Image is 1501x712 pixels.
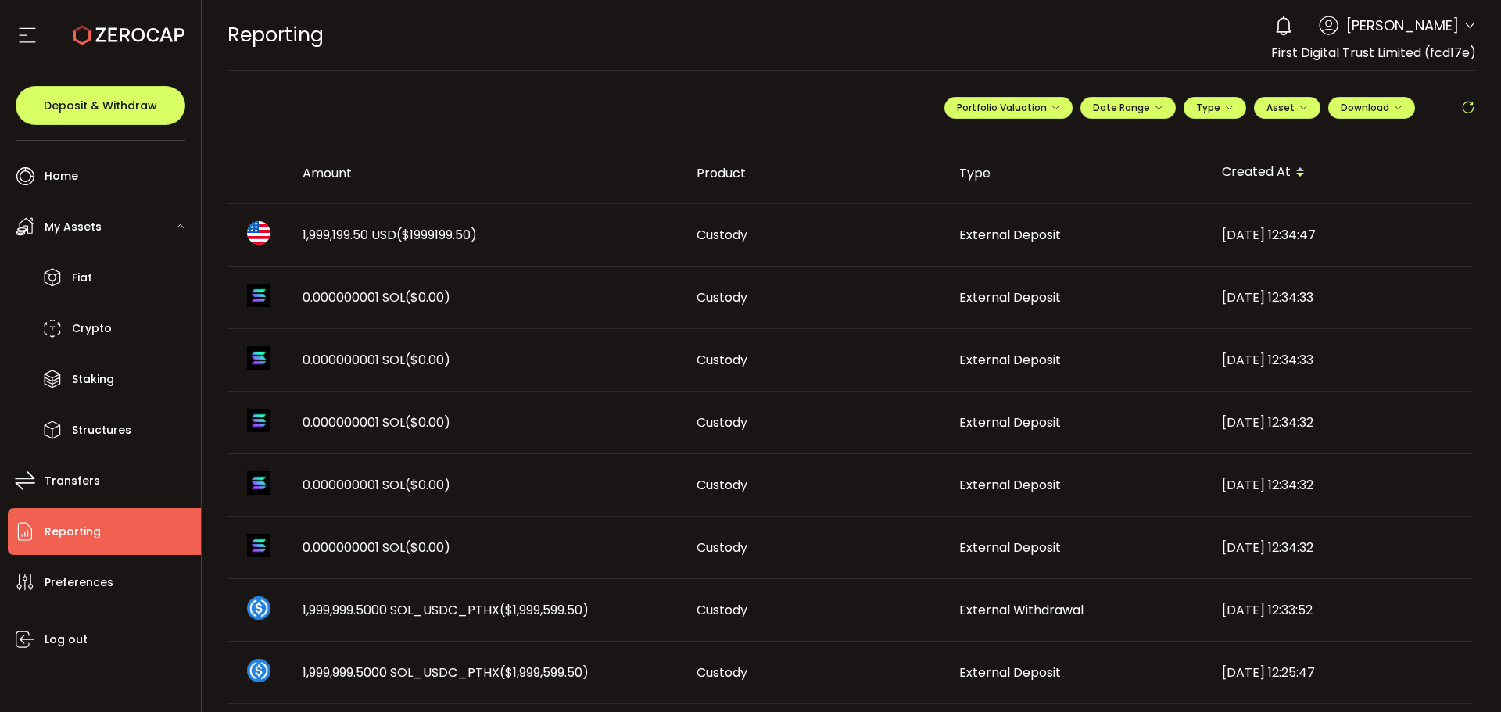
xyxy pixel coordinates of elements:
span: External Deposit [959,538,1061,556]
span: External Deposit [959,413,1061,431]
button: Type [1184,97,1246,119]
span: 1,999,999.5000 SOL_USDC_PTHX [303,601,589,619]
span: Staking [72,368,114,391]
span: Download [1341,101,1402,114]
span: Deposit & Withdraw [44,100,157,111]
img: sol_portfolio.png [247,409,270,432]
div: Type [947,164,1209,182]
iframe: Chat Widget [1423,637,1501,712]
span: ($1,999,599.50) [500,664,589,682]
span: ($0.00) [405,413,450,431]
span: 0.000000001 SOL [303,538,450,556]
span: ($0.00) [405,288,450,306]
div: [DATE] 12:34:32 [1209,476,1472,494]
span: Custody [697,476,747,494]
span: Crypto [72,317,112,340]
div: [DATE] 12:34:32 [1209,413,1472,431]
img: sol_portfolio.png [247,471,270,495]
button: Deposit & Withdraw [16,86,185,125]
div: [DATE] 12:34:32 [1209,538,1472,556]
span: ($0.00) [405,538,450,556]
div: Created At [1209,159,1472,186]
img: sol_portfolio.png [247,284,270,307]
div: [DATE] 12:34:33 [1209,351,1472,369]
span: ($1,999,599.50) [500,601,589,619]
span: Reporting [227,21,324,48]
span: 0.000000001 SOL [303,476,450,494]
span: Custody [697,538,747,556]
span: Custody [697,226,747,244]
span: External Deposit [959,288,1061,306]
span: ($1999199.50) [396,226,477,244]
span: Type [1196,101,1234,114]
span: 0.000000001 SOL [303,413,450,431]
button: Asset [1254,97,1320,119]
span: External Deposit [959,476,1061,494]
span: Custody [697,601,747,619]
span: External Withdrawal [959,601,1084,619]
img: usd_portfolio.svg [247,221,270,245]
span: Asset [1266,101,1295,114]
span: External Deposit [959,351,1061,369]
span: Reporting [45,521,101,543]
button: Download [1328,97,1415,119]
div: [DATE] 12:33:52 [1209,601,1472,619]
span: First Digital Trust Limited (fcd17e) [1271,44,1476,62]
span: [PERSON_NAME] [1346,15,1459,36]
span: External Deposit [959,226,1061,244]
img: sol_portfolio.png [247,534,270,557]
div: Product [684,164,947,182]
span: Home [45,165,78,188]
div: [DATE] 12:34:33 [1209,288,1472,306]
span: Preferences [45,571,113,594]
div: [DATE] 12:34:47 [1209,226,1472,244]
span: Custody [697,351,747,369]
span: ($0.00) [405,476,450,494]
span: Portfolio Valuation [957,101,1060,114]
div: Amount [290,164,684,182]
span: Custody [697,664,747,682]
span: Log out [45,628,88,651]
button: Portfolio Valuation [944,97,1073,119]
div: [DATE] 12:25:47 [1209,664,1472,682]
span: 0.000000001 SOL [303,351,450,369]
span: Date Range [1093,101,1163,114]
span: 1,999,999.5000 SOL_USDC_PTHX [303,664,589,682]
span: 1,999,199.50 USD [303,226,477,244]
span: Structures [72,419,131,442]
span: Transfers [45,470,100,492]
span: Custody [697,288,747,306]
span: ($0.00) [405,351,450,369]
span: 0.000000001 SOL [303,288,450,306]
span: Custody [697,413,747,431]
span: Fiat [72,267,92,289]
img: sol_usdc_pthx_portfolio.png [247,659,270,682]
img: sol_portfolio.png [247,346,270,370]
img: sol_usdc_pthx_portfolio.png [247,596,270,620]
span: My Assets [45,216,102,238]
button: Date Range [1080,97,1176,119]
span: External Deposit [959,664,1061,682]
